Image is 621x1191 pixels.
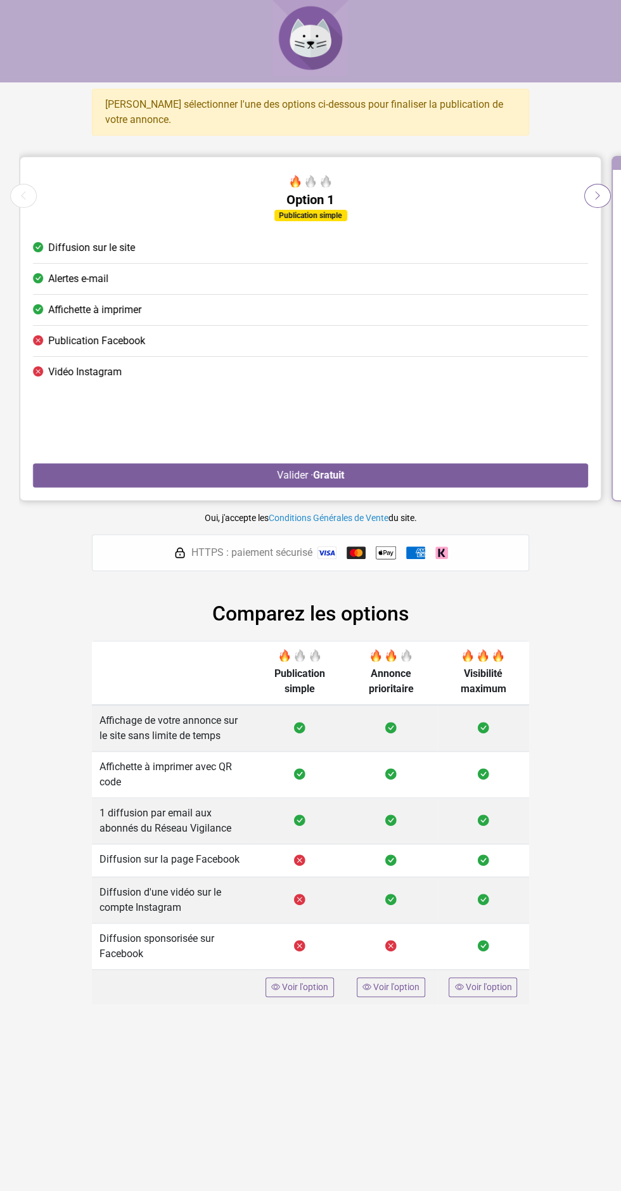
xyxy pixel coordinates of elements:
[48,240,135,255] span: Diffusion sur le site
[406,546,425,559] img: American Express
[33,192,588,207] h5: Option 1
[376,543,396,563] img: Apple Pay
[48,302,141,318] span: Affichette à imprimer
[33,463,588,487] button: Valider ·Gratuit
[465,982,511,992] span: Voir l'option
[92,798,254,844] td: 1 diffusion par email aux abonnés du Réseau Vigilance
[92,844,254,877] td: Diffusion sur la page Facebook
[369,667,414,695] span: Annonce prioritaire
[48,271,108,286] span: Alertes e-mail
[269,513,388,523] a: Conditions Générales de Vente
[191,545,312,560] span: HTTPS : paiement sécurisé
[92,877,254,923] td: Diffusion d'une vidéo sur le compte Instagram
[48,333,145,349] span: Publication Facebook
[92,705,254,752] td: Affichage de votre annonce sur le site sans limite de temps
[174,546,186,559] img: HTTPS : paiement sécurisé
[274,210,347,221] div: Publication simple
[92,602,529,626] h2: Comparez les options
[274,667,325,695] span: Publication simple
[205,513,417,523] small: Oui, j'accepte les du site.
[460,667,506,695] span: Visibilité maximum
[347,546,366,559] img: Mastercard
[435,546,448,559] img: Klarna
[373,982,419,992] span: Voir l'option
[92,752,254,798] td: Affichette à imprimer avec QR code
[92,923,254,969] td: Diffusion sponsorisée sur Facebook
[317,546,336,559] img: Visa
[313,469,344,481] strong: Gratuit
[48,364,122,380] span: Vidéo Instagram
[92,89,529,136] div: [PERSON_NAME] sélectionner l'une des options ci-dessous pour finaliser la publication de votre an...
[282,982,328,992] span: Voir l'option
